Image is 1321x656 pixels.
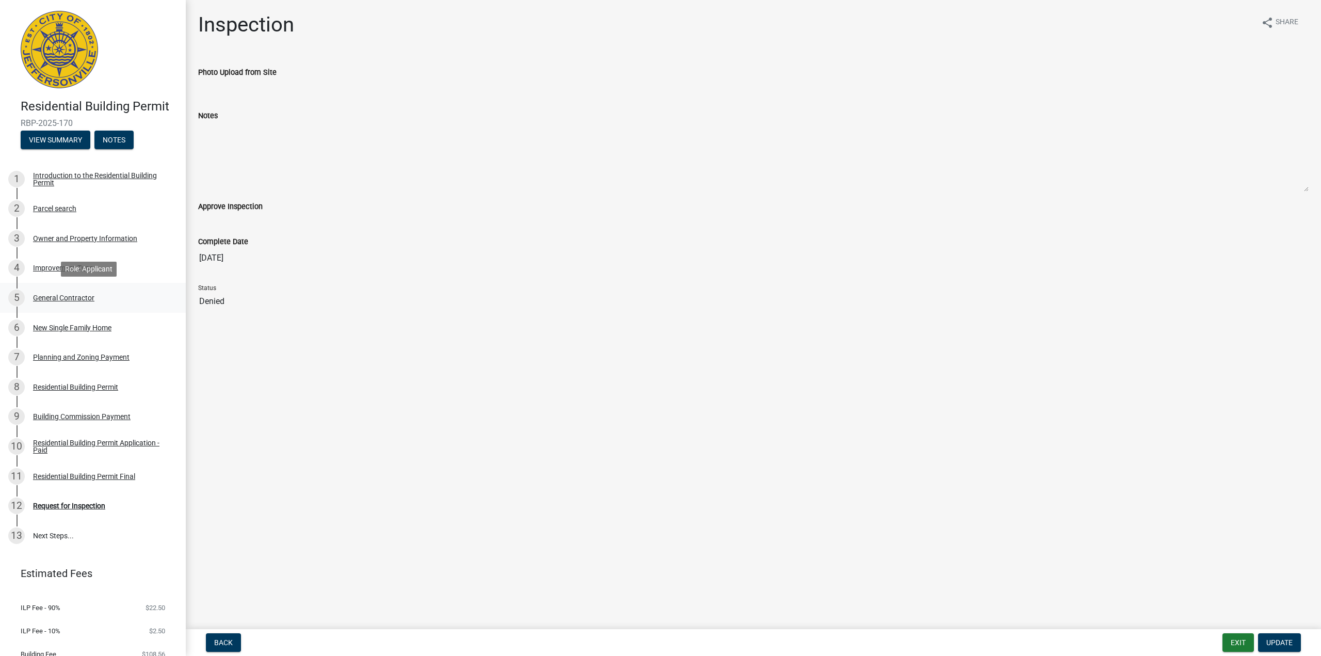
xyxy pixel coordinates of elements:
div: Role: Applicant [61,262,117,277]
div: 9 [8,408,25,425]
button: Update [1258,633,1301,652]
span: $2.50 [149,628,165,634]
div: Building Commission Payment [33,413,131,420]
div: 4 [8,260,25,276]
wm-modal-confirm: Notes [94,136,134,145]
div: 3 [8,230,25,247]
div: Residential Building Permit Final [33,473,135,480]
div: 5 [8,290,25,306]
button: Exit [1222,633,1254,652]
div: 11 [8,468,25,485]
label: Approve Inspection [198,203,263,211]
div: Owner and Property Information [33,235,137,242]
div: Parcel search [33,205,76,212]
span: Back [214,638,233,647]
label: Photo Upload from Site [198,69,277,76]
a: Estimated Fees [8,563,169,584]
div: 13 [8,527,25,544]
span: ILP Fee - 90% [21,604,60,611]
span: Update [1266,638,1293,647]
h4: Residential Building Permit [21,99,178,114]
div: Planning and Zoning Payment [33,354,130,361]
button: Notes [94,131,134,149]
img: City of Jeffersonville, Indiana [21,11,98,88]
div: Residential Building Permit Application - Paid [33,439,169,454]
i: share [1261,17,1274,29]
div: 6 [8,319,25,336]
label: Complete Date [198,238,248,246]
div: New Single Family Home [33,324,111,331]
div: General Contractor [33,294,94,301]
span: Share [1276,17,1298,29]
div: 10 [8,438,25,455]
div: Introduction to the Residential Building Permit [33,172,169,186]
div: Request for Inspection [33,502,105,509]
span: $22.50 [146,604,165,611]
button: View Summary [21,131,90,149]
div: 8 [8,379,25,395]
div: 12 [8,498,25,514]
div: 1 [8,171,25,187]
span: ILP Fee - 10% [21,628,60,634]
div: Improvement Type [33,264,93,271]
h1: Inspection [198,12,294,37]
span: RBP-2025-170 [21,118,165,128]
button: shareShare [1253,12,1307,33]
div: 2 [8,200,25,217]
div: 7 [8,349,25,365]
button: Back [206,633,241,652]
div: Residential Building Permit [33,383,118,391]
label: Notes [198,113,218,120]
wm-modal-confirm: Summary [21,136,90,145]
